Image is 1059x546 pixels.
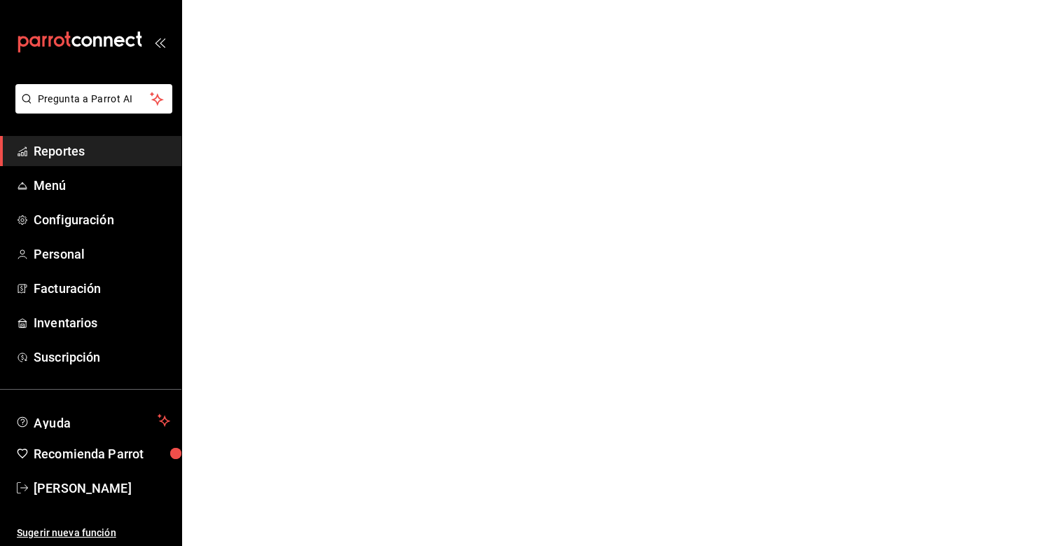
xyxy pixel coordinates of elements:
[34,142,170,161] span: Reportes
[34,210,170,229] span: Configuración
[10,102,172,116] a: Pregunta a Parrot AI
[34,279,170,298] span: Facturación
[17,526,170,540] span: Sugerir nueva función
[34,444,170,463] span: Recomienda Parrot
[38,92,151,107] span: Pregunta a Parrot AI
[34,176,170,195] span: Menú
[34,479,170,498] span: [PERSON_NAME]
[15,84,172,114] button: Pregunta a Parrot AI
[34,313,170,332] span: Inventarios
[154,36,165,48] button: open_drawer_menu
[34,245,170,264] span: Personal
[34,412,152,429] span: Ayuda
[34,348,170,367] span: Suscripción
